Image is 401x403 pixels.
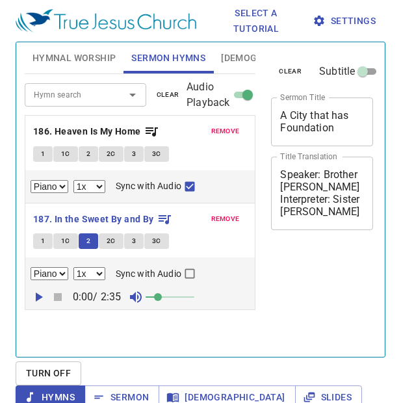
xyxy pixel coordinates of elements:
button: remove [203,123,248,139]
span: 3C [152,235,161,247]
span: 1C [61,235,70,247]
span: Subtitle [319,64,355,79]
button: 1C [53,233,78,249]
button: Select a tutorial [207,1,305,41]
span: 2 [86,148,90,160]
textarea: Speaker: Brother [PERSON_NAME] Interpreter: Sister [PERSON_NAME] [280,168,364,218]
button: 3C [144,146,169,162]
select: Select Track [31,267,68,280]
b: 186. Heaven Is My Home [33,123,141,140]
button: Settings [311,9,380,33]
span: Audio Playback [187,79,229,110]
button: 2C [99,233,123,249]
span: 1 [41,235,45,247]
textarea: A City that has Foundation [280,109,364,134]
span: remove [211,213,240,225]
span: [DEMOGRAPHIC_DATA] [221,50,321,66]
button: 2 [79,233,98,249]
span: remove [211,125,240,137]
span: 1 [41,148,45,160]
button: 3C [144,233,169,249]
button: clear [271,64,309,79]
button: 3 [124,146,144,162]
span: Sync with Audio [116,179,181,193]
button: Turn Off [16,361,81,385]
span: clear [157,89,179,101]
iframe: from-child [266,244,354,365]
button: 2C [99,146,123,162]
button: clear [149,87,187,103]
p: 0:00 / 2:35 [68,289,127,305]
span: 3 [132,148,136,160]
span: Hymnal Worship [32,50,116,66]
span: Turn Off [26,365,71,382]
span: 1C [61,148,70,160]
span: 3C [152,148,161,160]
b: 187. In the Sweet By and By [33,211,154,227]
button: 1 [33,233,53,249]
select: Playback Rate [73,267,105,280]
button: Open [123,86,142,104]
span: Settings [316,13,375,29]
button: 187. In the Sweet By and By [33,211,172,227]
img: True Jesus Church [16,9,196,32]
span: 2 [86,235,90,247]
span: clear [279,66,302,77]
button: 2 [79,146,98,162]
button: 1C [53,146,78,162]
span: Sync with Audio [116,267,181,281]
button: 186. Heaven Is My Home [33,123,159,140]
span: 2C [107,235,116,247]
span: 2C [107,148,116,160]
button: 3 [124,233,144,249]
select: Select Track [31,180,68,193]
span: 3 [132,235,136,247]
select: Playback Rate [73,180,105,193]
span: Sermon Hymns [131,50,205,66]
span: Select a tutorial [212,5,300,37]
button: remove [203,211,248,227]
button: 1 [33,146,53,162]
